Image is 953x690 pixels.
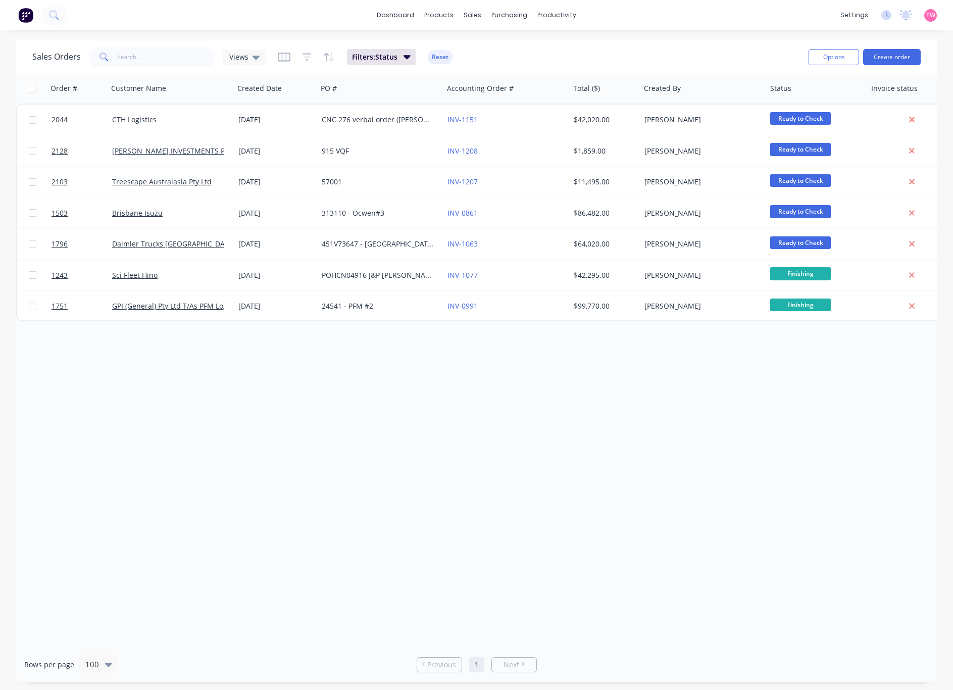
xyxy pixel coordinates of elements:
a: CTH Logistics [112,115,157,124]
div: Status [770,83,791,93]
a: dashboard [372,8,419,23]
div: $1,859.00 [574,146,633,156]
span: TW [926,11,935,20]
div: $86,482.00 [574,208,633,218]
ul: Pagination [413,657,541,672]
a: Next page [492,660,536,670]
a: 1503 [52,198,112,228]
div: $42,295.00 [574,270,633,280]
a: Sci Fleet Hino [112,270,158,280]
a: Previous page [417,660,462,670]
a: Page 1 is your current page [469,657,484,672]
a: INV-1151 [447,115,478,124]
div: Invoice status [871,83,918,93]
div: 313110 - Ocwen#3 [322,208,434,218]
div: [PERSON_NAME] [644,270,757,280]
div: settings [835,8,873,23]
div: POHCN04916 J&P [PERSON_NAME] [322,270,434,280]
span: 1796 [52,239,68,249]
span: 2128 [52,146,68,156]
span: Finishing [770,267,831,280]
input: Search... [117,47,216,67]
div: 915 VQF [322,146,434,156]
div: Order # [51,83,77,93]
span: Finishing [770,299,831,311]
a: Treescape Australasia Pty Ltd [112,177,212,186]
div: [DATE] [238,146,314,156]
span: 2103 [52,177,68,187]
span: Ready to Check [770,174,831,187]
a: 2103 [52,167,112,197]
div: 57001 [322,177,434,187]
div: Created By [644,83,681,93]
div: [PERSON_NAME] [644,146,757,156]
a: 1243 [52,260,112,290]
div: [DATE] [238,270,314,280]
a: GPI (General) Pty Ltd T/As PFM Logistics [112,301,244,311]
div: [PERSON_NAME] [644,239,757,249]
div: [PERSON_NAME] [644,177,757,187]
a: INV-0991 [447,301,478,311]
a: 1751 [52,291,112,321]
a: [PERSON_NAME] INVESTMENTS PTY LTD ITF THE [PERSON_NAME] FAMILY TRUST [112,146,383,156]
span: 1243 [52,270,68,280]
a: 2044 [52,105,112,135]
div: [PERSON_NAME] [644,208,757,218]
div: 451V73647 - [GEOGRAPHIC_DATA] [322,239,434,249]
div: Customer Name [111,83,166,93]
div: $42,020.00 [574,115,633,125]
div: products [419,8,459,23]
a: Daimler Trucks [GEOGRAPHIC_DATA] [112,239,235,249]
div: Total ($) [573,83,600,93]
span: Previous [427,660,456,670]
div: [DATE] [238,115,314,125]
div: $64,020.00 [574,239,633,249]
a: 1796 [52,229,112,259]
span: Filters: Status [352,52,397,62]
span: 2044 [52,115,68,125]
div: [DATE] [238,239,314,249]
h1: Sales Orders [32,52,81,62]
button: Reset [428,50,453,64]
span: Next [504,660,519,670]
div: [PERSON_NAME] [644,301,757,311]
span: Views [229,52,248,62]
div: productivity [532,8,581,23]
span: Rows per page [24,660,74,670]
a: Brisbane Isuzu [112,208,163,218]
a: INV-1207 [447,177,478,186]
span: 1751 [52,301,68,311]
a: INV-0861 [447,208,478,218]
a: 2128 [52,136,112,166]
span: 1503 [52,208,68,218]
a: INV-1077 [447,270,478,280]
img: Factory [18,8,33,23]
div: PO # [321,83,337,93]
div: $99,770.00 [574,301,633,311]
div: CNC 276 verbal order ([PERSON_NAME]) [322,115,434,125]
div: 24541 - PFM #2 [322,301,434,311]
button: Filters:Status [347,49,416,65]
div: [DATE] [238,301,314,311]
div: sales [459,8,486,23]
div: Created Date [237,83,282,93]
div: $11,495.00 [574,177,633,187]
span: Ready to Check [770,112,831,125]
div: [DATE] [238,208,314,218]
div: purchasing [486,8,532,23]
div: [PERSON_NAME] [644,115,757,125]
a: INV-1208 [447,146,478,156]
div: [DATE] [238,177,314,187]
div: Accounting Order # [447,83,514,93]
span: Ready to Check [770,143,831,156]
a: INV-1063 [447,239,478,249]
button: Options [809,49,859,65]
span: Ready to Check [770,205,831,218]
button: Create order [863,49,921,65]
span: Ready to Check [770,236,831,249]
